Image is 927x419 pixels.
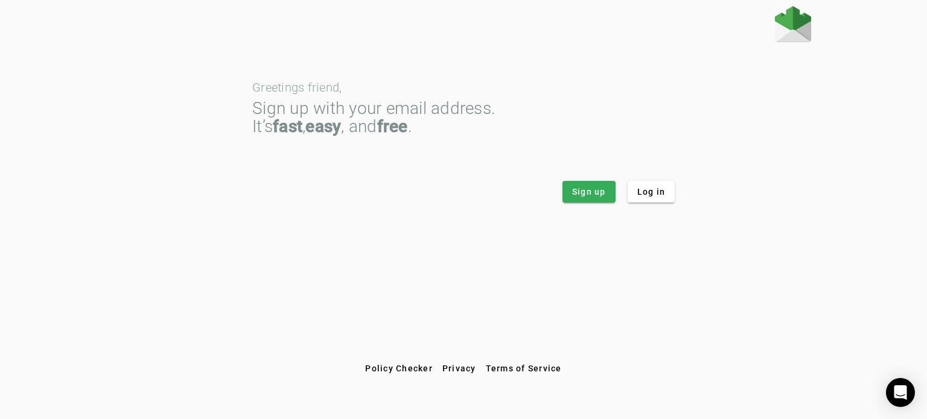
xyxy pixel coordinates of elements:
div: Open Intercom Messenger [886,378,915,407]
div: Greetings friend, [252,81,675,93]
button: Terms of Service [481,358,567,379]
span: Privacy [442,364,476,373]
span: Log in [637,186,666,198]
button: Sign up [562,181,616,203]
strong: easy [305,116,341,136]
span: Policy Checker [365,364,433,373]
button: Privacy [438,358,481,379]
img: Fraudmarc Logo [775,6,811,42]
span: Terms of Service [486,364,562,373]
button: Policy Checker [360,358,438,379]
div: Sign up with your email address. It’s , , and . [252,99,675,136]
strong: fast [273,116,302,136]
strong: free [377,116,408,136]
span: Sign up [572,186,606,198]
button: Log in [628,181,675,203]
